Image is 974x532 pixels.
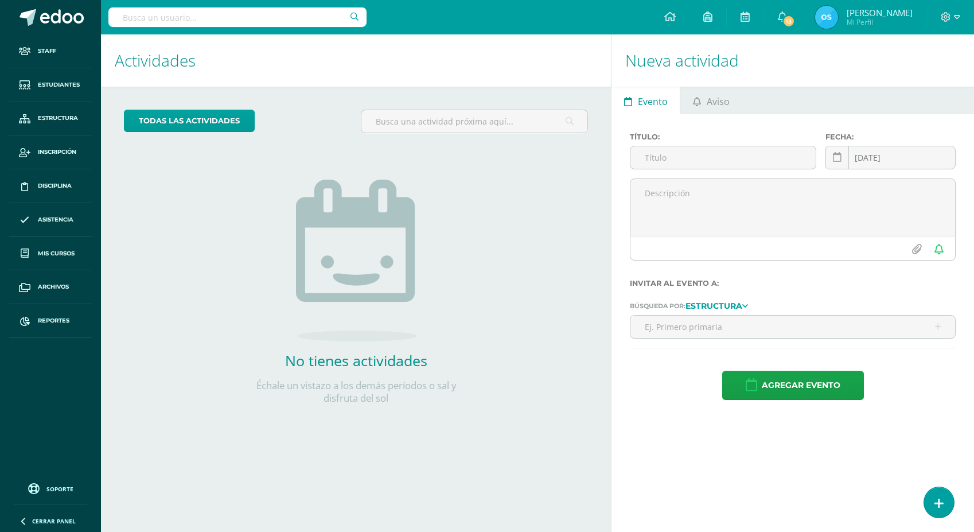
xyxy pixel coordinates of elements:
span: [PERSON_NAME] [847,7,913,18]
a: Archivos [9,270,92,304]
img: 070b477f6933f8ce66674da800cc5d3f.png [815,6,838,29]
a: Mis cursos [9,237,92,271]
span: Inscripción [38,147,76,157]
a: Disciplina [9,169,92,203]
label: Título: [630,133,816,141]
label: Invitar al evento a: [630,279,956,288]
span: Estructura [38,114,78,123]
a: Estructura [685,301,748,309]
img: no_activities.png [296,180,416,341]
span: Evento [638,88,668,115]
a: Estudiantes [9,68,92,102]
input: Fecha de entrega [826,146,955,169]
h1: Nueva actividad [625,34,960,87]
label: Fecha: [825,133,956,141]
span: Mi Perfil [847,17,913,27]
span: Asistencia [38,215,73,224]
a: Soporte [14,480,87,496]
a: Aviso [680,87,742,114]
h2: No tienes actividades [241,351,471,370]
span: Archivos [38,282,69,292]
span: Reportes [38,316,69,325]
input: Busca una actividad próxima aquí... [361,110,588,133]
button: Agregar evento [722,371,864,400]
a: Staff [9,34,92,68]
a: Inscripción [9,135,92,169]
span: Disciplina [38,181,72,191]
span: Agregar evento [762,371,840,399]
a: Evento [611,87,680,114]
strong: Estructura [685,301,742,311]
h1: Actividades [115,34,597,87]
span: Soporte [46,485,73,493]
a: Estructura [9,102,92,136]
span: Staff [38,46,56,56]
a: Reportes [9,304,92,338]
a: Asistencia [9,203,92,237]
span: Búsqueda por: [630,302,685,310]
span: Estudiantes [38,80,80,90]
input: Ej. Primero primaria [630,316,955,338]
span: Aviso [707,88,730,115]
input: Título [630,146,816,169]
span: Cerrar panel [32,517,76,525]
a: todas las Actividades [124,110,255,132]
span: 13 [782,15,795,28]
input: Busca un usuario... [108,7,367,27]
p: Échale un vistazo a los demás períodos o sal y disfruta del sol [241,379,471,405]
span: Mis cursos [38,249,75,258]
